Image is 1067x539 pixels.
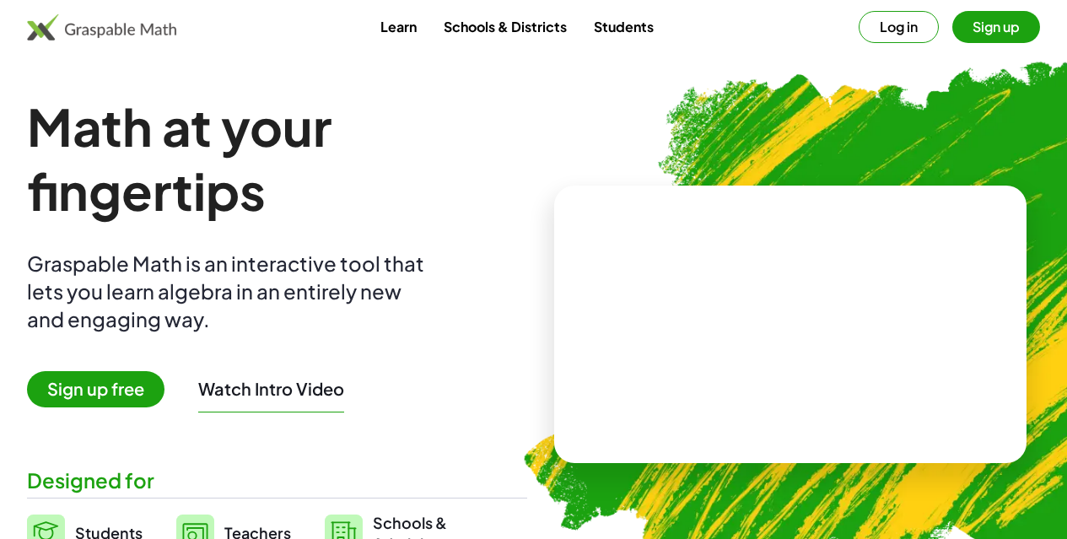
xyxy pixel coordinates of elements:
button: Log in [859,11,939,43]
h1: Math at your fingertips [27,94,527,223]
div: Designed for [27,466,527,494]
a: Learn [367,11,430,42]
a: Students [580,11,667,42]
span: Sign up free [27,371,164,407]
video: What is this? This is dynamic math notation. Dynamic math notation plays a central role in how Gr... [664,261,917,387]
button: Watch Intro Video [198,378,344,400]
button: Sign up [952,11,1040,43]
a: Schools & Districts [430,11,580,42]
div: Graspable Math is an interactive tool that lets you learn algebra in an entirely new and engaging... [27,250,432,333]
